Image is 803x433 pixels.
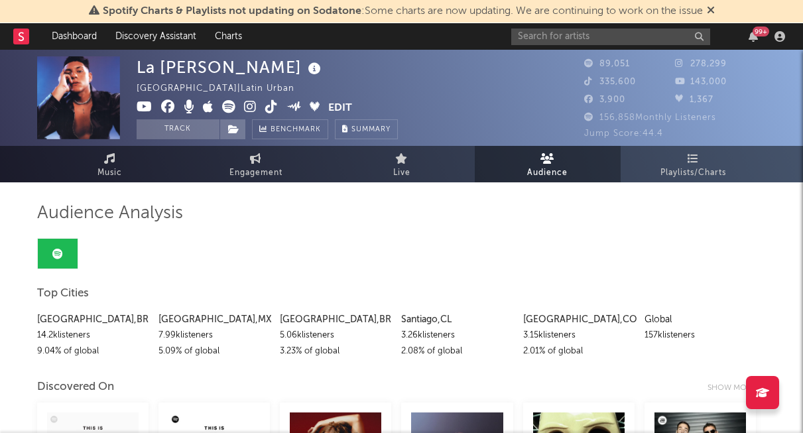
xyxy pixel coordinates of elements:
[106,23,206,50] a: Discovery Assistant
[335,119,398,139] button: Summary
[37,206,183,221] span: Audience Analysis
[708,380,767,396] div: Show more
[527,165,568,181] span: Audience
[183,146,329,182] a: Engagement
[393,165,410,181] span: Live
[37,312,149,328] div: [GEOGRAPHIC_DATA] , BR
[280,343,391,359] div: 3.23 % of global
[97,165,122,181] span: Music
[137,56,324,78] div: La [PERSON_NAME]
[280,328,391,343] div: 5.06k listeners
[328,100,352,117] button: Edit
[158,328,270,343] div: 7.99k listeners
[584,60,630,68] span: 89,051
[37,343,149,359] div: 9.04 % of global
[137,119,219,139] button: Track
[401,343,513,359] div: 2.08 % of global
[42,23,106,50] a: Dashboard
[523,343,635,359] div: 2.01 % of global
[252,119,328,139] a: Benchmark
[137,81,310,97] div: [GEOGRAPHIC_DATA] | Latin Urban
[645,328,756,343] div: 157k listeners
[37,146,183,182] a: Music
[675,78,727,86] span: 143,000
[329,146,475,182] a: Live
[280,312,391,328] div: [GEOGRAPHIC_DATA] , BR
[37,286,89,302] span: Top Cities
[271,122,321,138] span: Benchmark
[660,165,726,181] span: Playlists/Charts
[158,343,270,359] div: 5.09 % of global
[351,126,391,133] span: Summary
[621,146,767,182] a: Playlists/Charts
[229,165,282,181] span: Engagement
[753,27,769,36] div: 99 +
[401,312,513,328] div: Santiago , CL
[37,379,114,395] div: Discovered On
[523,312,635,328] div: [GEOGRAPHIC_DATA] , CO
[401,328,513,343] div: 3.26k listeners
[103,6,703,17] span: : Some charts are now updating. We are continuing to work on the issue
[475,146,621,182] a: Audience
[37,328,149,343] div: 14.2k listeners
[158,312,270,328] div: [GEOGRAPHIC_DATA] , MX
[707,6,715,17] span: Dismiss
[523,328,635,343] div: 3.15k listeners
[749,31,758,42] button: 99+
[584,78,636,86] span: 335,600
[584,129,663,138] span: Jump Score: 44.4
[103,6,361,17] span: Spotify Charts & Playlists not updating on Sodatone
[645,312,756,328] div: Global
[206,23,251,50] a: Charts
[675,60,727,68] span: 278,299
[584,113,716,122] span: 156,858 Monthly Listeners
[511,29,710,45] input: Search for artists
[584,95,625,104] span: 3,900
[675,95,713,104] span: 1,367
